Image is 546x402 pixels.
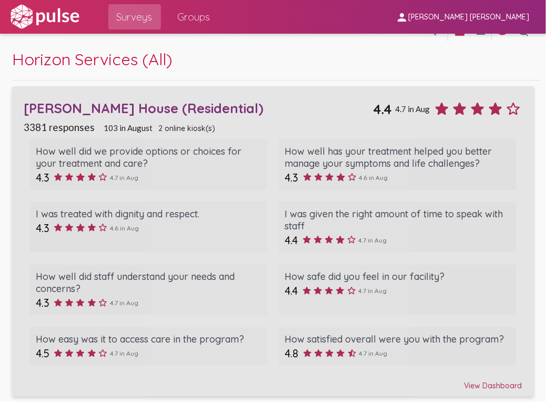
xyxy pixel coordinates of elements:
span: 4.3 [285,171,299,184]
span: 4.7 in Aug [359,287,387,295]
span: 4.4 [285,234,298,247]
span: 4.7 in Aug [110,174,138,182]
div: How easy was it to access care in the program? [36,333,261,345]
div: View Dashboard [24,371,522,390]
div: How well has your treatment helped you better manage your symptoms and life challenges? [285,145,511,169]
a: Groups [169,4,219,29]
span: Groups [178,7,210,26]
a: Surveys [108,4,161,29]
span: 4.7 in Aug [359,349,388,357]
span: [PERSON_NAME] [PERSON_NAME] [408,13,529,22]
span: 4.4 [373,101,392,117]
div: How satisfied overall were you with the program? [285,333,511,345]
span: 4.3 [36,222,49,235]
div: How safe did you feel in our facility? [285,270,511,283]
img: white-logo.svg [8,4,81,30]
span: 4.6 in Aug [359,174,388,182]
mat-icon: person [396,11,408,24]
div: I was treated with dignity and respect. [36,208,261,220]
span: 4.7 in Aug [395,104,430,114]
a: [PERSON_NAME] House (Residential)4.44.7 in Aug3381 responses103 in August2 online kiosk(s)How wel... [12,86,534,397]
span: 4.7 in Aug [110,349,138,357]
span: Horizon Services (All) [12,49,173,69]
span: 103 in August [104,123,153,133]
span: 4.7 in Aug [359,236,387,244]
span: Surveys [117,7,153,26]
span: 4.3 [36,296,49,309]
span: 4.5 [36,347,49,360]
span: 4.8 [285,347,299,360]
span: 4.7 in Aug [110,299,138,307]
button: [PERSON_NAME] [PERSON_NAME] [387,7,538,26]
span: 3381 responses [24,121,95,133]
span: 4.4 [285,284,298,297]
span: 4.6 in Aug [110,224,139,232]
span: 4.3 [36,171,49,184]
div: How well did staff understand your needs and concerns? [36,270,261,295]
div: [PERSON_NAME] House (Residential) [24,100,373,116]
div: How well did we provide options or choices for your treatment and care? [36,145,261,169]
div: I was given the right amount of time to speak with staff [285,208,511,232]
span: 2 online kiosk(s) [159,124,216,133]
